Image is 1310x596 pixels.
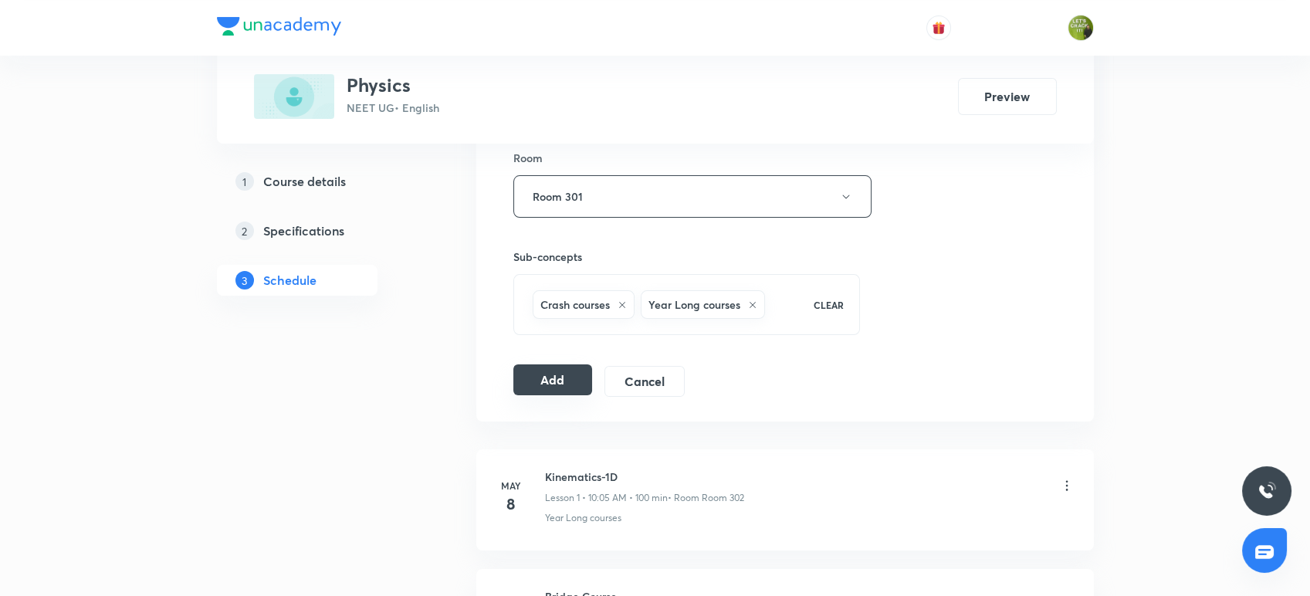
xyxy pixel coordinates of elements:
button: Add [513,364,593,395]
img: ttu [1258,482,1276,500]
p: 3 [235,271,254,290]
img: Gaurav Uppal [1068,15,1094,41]
h6: Year Long courses [648,296,740,313]
button: Cancel [604,366,684,397]
p: Lesson 1 • 10:05 AM • 100 min [545,491,668,505]
p: CLEAR [814,298,844,312]
h6: Kinematics-1D [545,469,744,485]
p: • Room Room 302 [668,491,744,505]
a: 2Specifications [217,215,427,246]
h5: Course details [263,172,346,191]
h3: Physics [347,74,439,97]
p: Year Long courses [545,511,621,525]
p: 1 [235,172,254,191]
h5: Specifications [263,222,344,240]
button: avatar [926,15,951,40]
h6: Crash courses [540,296,610,313]
img: 62A09504-2512-4B06-B040-F74A1D9C55B1_plus.png [254,74,334,119]
p: 2 [235,222,254,240]
h6: Sub-concepts [513,249,861,265]
p: NEET UG • English [347,100,439,116]
h4: 8 [496,493,526,516]
img: Company Logo [217,17,341,36]
h6: Room [513,150,543,166]
img: avatar [932,21,946,35]
h6: May [496,479,526,493]
button: Room 301 [513,175,872,218]
a: 1Course details [217,166,427,197]
a: Company Logo [217,17,341,39]
button: Preview [958,78,1057,115]
h5: Schedule [263,271,316,290]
